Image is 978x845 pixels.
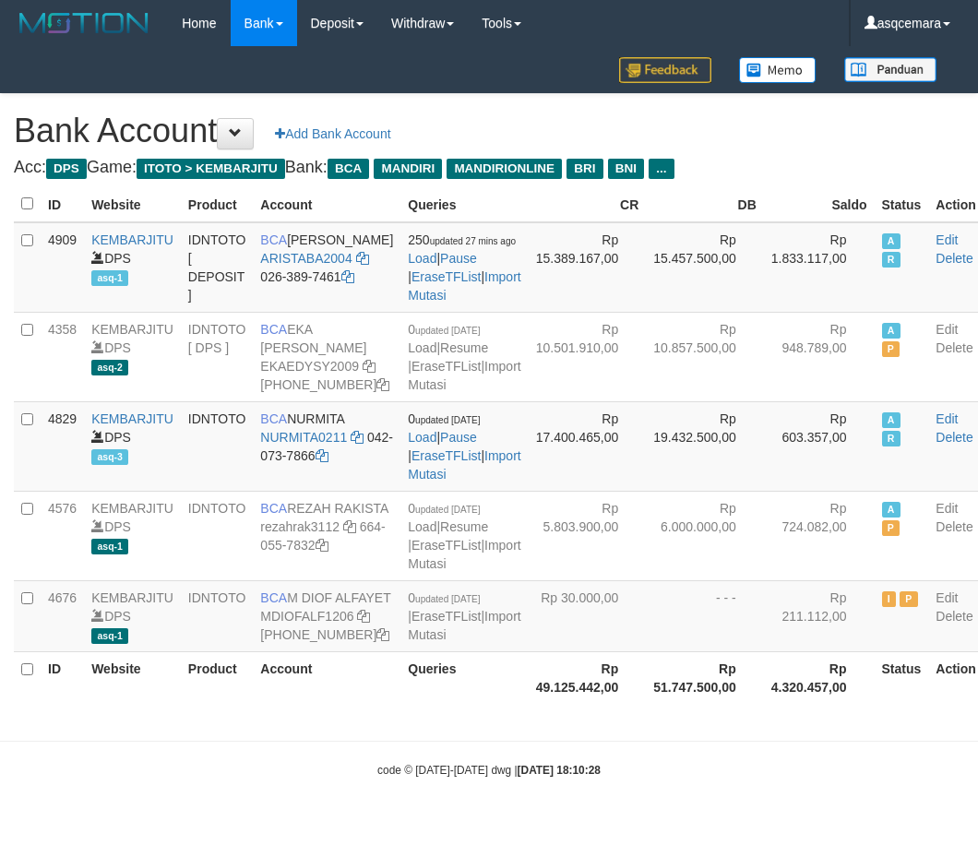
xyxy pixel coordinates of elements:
[181,186,254,222] th: Product
[936,322,958,337] a: Edit
[91,590,173,605] a: KEMBARJITU
[447,159,562,179] span: MANDIRIONLINE
[739,57,817,83] img: Button%20Memo.svg
[46,159,87,179] span: DPS
[91,270,128,286] span: asq-1
[253,186,400,222] th: Account
[408,359,520,392] a: Import Mutasi
[875,651,929,704] th: Status
[936,232,958,247] a: Edit
[764,186,875,222] th: Saldo
[253,401,400,491] td: NURMITA 042-073-7866
[882,520,900,536] span: Paused
[253,491,400,580] td: REZAH RAKISTA 664-055-7832
[882,502,900,518] span: Active
[882,431,900,446] span: Running
[400,186,528,222] th: Queries
[260,411,287,426] span: BCA
[41,186,84,222] th: ID
[91,449,128,465] span: asq-3
[253,651,400,704] th: Account
[181,491,254,580] td: IDNTOTO
[181,222,254,313] td: IDNTOTO [ DEPOSIT ]
[84,222,181,313] td: DPS
[408,232,520,303] span: | | |
[882,252,900,268] span: Running
[936,609,972,624] a: Delete
[41,580,84,651] td: 4676
[415,326,480,336] span: updated [DATE]
[408,590,520,642] span: | |
[408,251,436,266] a: Load
[408,232,516,247] span: 250
[882,412,900,428] span: Active
[529,580,647,651] td: Rp 30.000,00
[408,340,436,355] a: Load
[260,322,287,337] span: BCA
[181,401,254,491] td: IDNTOTO
[84,401,181,491] td: DPS
[440,340,488,355] a: Resume
[91,322,173,337] a: KEMBARJITU
[936,430,972,445] a: Delete
[84,491,181,580] td: DPS
[41,491,84,580] td: 4576
[411,359,481,374] a: EraseTFList
[408,448,520,482] a: Import Mutasi
[415,594,480,604] span: updated [DATE]
[91,628,128,644] span: asq-1
[260,359,359,374] a: EKAEDYSY2009
[936,251,972,266] a: Delete
[646,312,764,401] td: Rp 10.857.500,00
[84,651,181,704] th: Website
[936,519,972,534] a: Delete
[882,591,897,607] span: Inactive
[646,491,764,580] td: Rp 6.000.000,00
[646,222,764,313] td: Rp 15.457.500,00
[440,251,477,266] a: Pause
[41,312,84,401] td: 4358
[260,519,340,534] a: rezahrak3112
[377,764,601,777] small: code © [DATE]-[DATE] dwg |
[374,159,442,179] span: MANDIRI
[411,538,481,553] a: EraseTFList
[260,251,352,266] a: ARISTABA2004
[14,9,154,37] img: MOTION_logo.png
[764,222,875,313] td: Rp 1.833.117,00
[900,591,918,607] span: Paused
[253,580,400,651] td: M DIOF ALFAYET [PHONE_NUMBER]
[882,323,900,339] span: Active
[260,609,353,624] a: MDIOFALF1206
[253,222,400,313] td: [PERSON_NAME] 026-389-7461
[646,580,764,651] td: - - -
[260,501,287,516] span: BCA
[408,538,520,571] a: Import Mutasi
[260,590,287,605] span: BCA
[430,236,516,246] span: updated 27 mins ago
[440,519,488,534] a: Resume
[529,651,647,704] th: Rp 49.125.442,00
[181,580,254,651] td: IDNTOTO
[646,186,764,222] th: DB
[408,269,520,303] a: Import Mutasi
[646,401,764,491] td: Rp 19.432.500,00
[936,340,972,355] a: Delete
[411,448,481,463] a: EraseTFList
[181,312,254,401] td: IDNTOTO [ DPS ]
[14,159,964,177] h4: Acc: Game: Bank:
[91,232,173,247] a: KEMBARJITU
[408,322,520,392] span: | | |
[764,491,875,580] td: Rp 724.082,00
[84,312,181,401] td: DPS
[649,159,674,179] span: ...
[440,430,477,445] a: Pause
[14,113,964,149] h1: Bank Account
[529,222,647,313] td: Rp 15.389.167,00
[91,539,128,554] span: asq-1
[882,233,900,249] span: Active
[529,186,647,222] th: CR
[411,269,481,284] a: EraseTFList
[764,312,875,401] td: Rp 948.789,00
[529,312,647,401] td: Rp 10.501.910,00
[882,341,900,357] span: Paused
